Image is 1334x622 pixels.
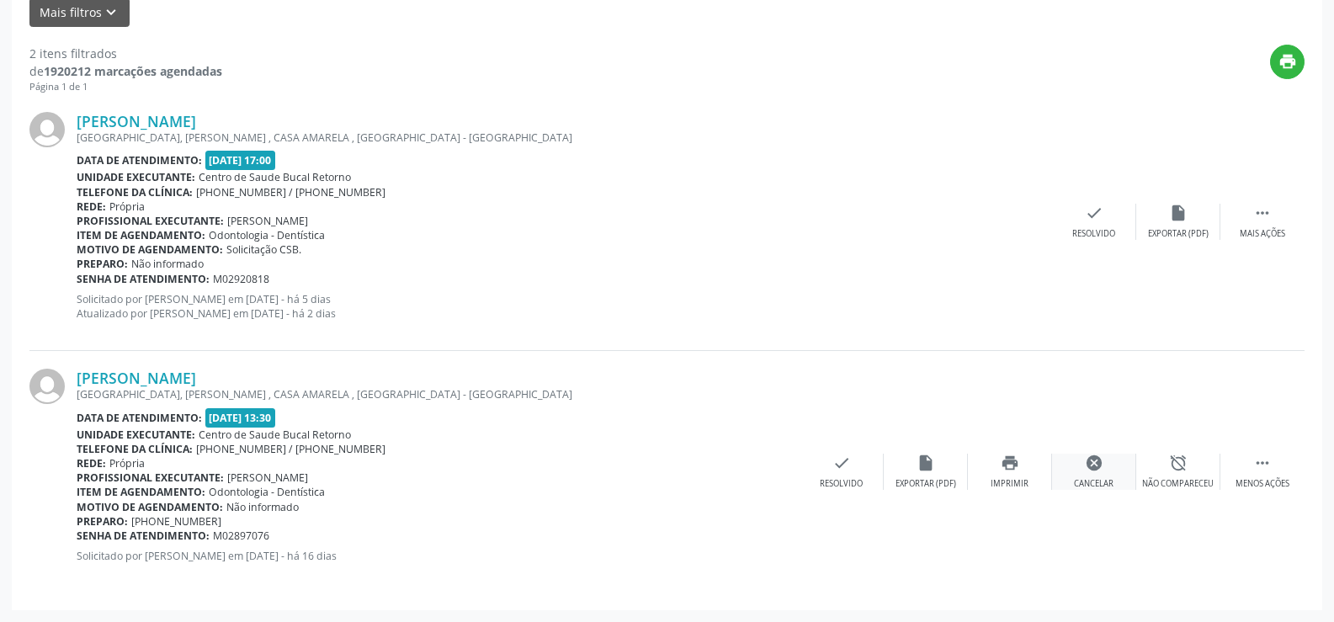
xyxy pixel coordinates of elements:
[209,485,325,499] span: Odontologia - Dentística
[77,442,193,456] b: Telefone da clínica:
[77,214,224,228] b: Profissional executante:
[77,170,195,184] b: Unidade executante:
[29,369,65,404] img: img
[102,3,120,22] i: keyboard_arrow_down
[1253,204,1272,222] i: 
[196,442,385,456] span: [PHONE_NUMBER] / [PHONE_NUMBER]
[205,408,276,428] span: [DATE] 13:30
[44,63,222,79] strong: 1920212 marcações agendadas
[227,470,308,485] span: [PERSON_NAME]
[77,153,202,167] b: Data de atendimento:
[77,514,128,529] b: Preparo:
[991,478,1028,490] div: Imprimir
[1240,228,1285,240] div: Mais ações
[77,549,800,563] p: Solicitado por [PERSON_NAME] em [DATE] - há 16 dias
[131,257,204,271] span: Não informado
[29,62,222,80] div: de
[77,130,1052,145] div: [GEOGRAPHIC_DATA], [PERSON_NAME] , CASA AMARELA , [GEOGRAPHIC_DATA] - [GEOGRAPHIC_DATA]
[1072,228,1115,240] div: Resolvido
[77,470,224,485] b: Profissional executante:
[209,228,325,242] span: Odontologia - Dentística
[820,478,863,490] div: Resolvido
[77,272,210,286] b: Senha de atendimento:
[227,214,308,228] span: [PERSON_NAME]
[896,478,956,490] div: Exportar (PDF)
[77,292,1052,321] p: Solicitado por [PERSON_NAME] em [DATE] - há 5 dias Atualizado por [PERSON_NAME] em [DATE] - há 2 ...
[196,185,385,199] span: [PHONE_NUMBER] / [PHONE_NUMBER]
[29,45,222,62] div: 2 itens filtrados
[1085,204,1103,222] i: check
[226,242,301,257] span: Solicitação CSB.
[77,112,196,130] a: [PERSON_NAME]
[77,411,202,425] b: Data de atendimento:
[213,272,269,286] span: M02920818
[109,199,145,214] span: Própria
[1142,478,1214,490] div: Não compareceu
[29,112,65,147] img: img
[832,454,851,472] i: check
[1074,478,1113,490] div: Cancelar
[77,529,210,543] b: Senha de atendimento:
[1278,52,1297,71] i: print
[1253,454,1272,472] i: 
[77,228,205,242] b: Item de agendamento:
[226,500,299,514] span: Não informado
[1085,454,1103,472] i: cancel
[917,454,935,472] i: insert_drive_file
[77,185,193,199] b: Telefone da clínica:
[77,387,800,401] div: [GEOGRAPHIC_DATA], [PERSON_NAME] , CASA AMARELA , [GEOGRAPHIC_DATA] - [GEOGRAPHIC_DATA]
[1169,454,1188,472] i: alarm_off
[109,456,145,470] span: Própria
[77,485,205,499] b: Item de agendamento:
[77,456,106,470] b: Rede:
[1169,204,1188,222] i: insert_drive_file
[77,369,196,387] a: [PERSON_NAME]
[1148,228,1209,240] div: Exportar (PDF)
[77,500,223,514] b: Motivo de agendamento:
[77,257,128,271] b: Preparo:
[199,170,351,184] span: Centro de Saude Bucal Retorno
[1001,454,1019,472] i: print
[131,514,221,529] span: [PHONE_NUMBER]
[77,428,195,442] b: Unidade executante:
[205,151,276,170] span: [DATE] 17:00
[199,428,351,442] span: Centro de Saude Bucal Retorno
[213,529,269,543] span: M02897076
[77,242,223,257] b: Motivo de agendamento:
[77,199,106,214] b: Rede:
[1236,478,1289,490] div: Menos ações
[1270,45,1305,79] button: print
[29,80,222,94] div: Página 1 de 1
